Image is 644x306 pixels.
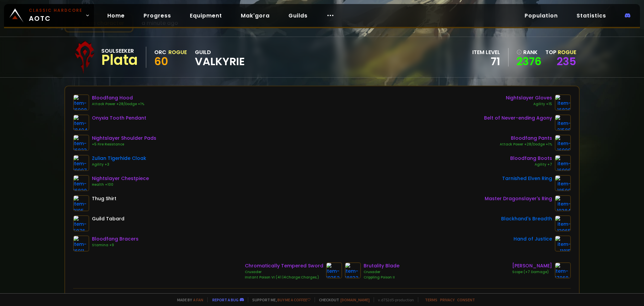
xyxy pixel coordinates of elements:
img: item-11815 [555,235,571,252]
img: item-16908 [73,94,89,111]
img: item-16906 [555,155,571,171]
div: Thug Shirt [92,195,116,202]
div: Nightslayer Gloves [506,94,552,101]
div: Instant Poison VI (41 |4Charge:Charges;) [245,275,323,280]
div: Agility +7 [510,162,552,167]
a: 235 [557,54,576,69]
a: a fan [193,297,203,302]
div: Attack Power +28/Dodge +1% [500,142,552,147]
a: Terms [425,297,437,302]
img: item-16911 [73,235,89,252]
div: Guild Tabard [92,215,124,222]
div: Onyxia Tooth Pendant [92,115,146,122]
div: Nightslayer Shoulder Pads [92,135,156,142]
div: Top [545,48,576,56]
a: Classic HardcoreAOTC [4,4,94,27]
span: AOTC [29,7,83,24]
span: Support me, [248,297,311,302]
a: Buy me a coffee [277,297,311,302]
div: Bloodfang Boots [510,155,552,162]
div: Brutality Blade [364,262,399,269]
div: 71 [472,56,500,67]
div: Hand of Justice [514,235,552,243]
div: Tarnished Elven Ring [502,175,552,182]
a: Home [102,9,130,23]
div: Rogue [168,48,187,56]
span: 60 [154,54,168,69]
img: item-2105 [73,195,89,211]
img: item-5976 [73,215,89,231]
span: Rogue [558,48,576,56]
a: 2376 [517,56,541,67]
a: Consent [457,297,475,302]
div: guild [195,48,245,67]
div: rank [517,48,541,56]
div: Bloodfang Pants [500,135,552,142]
div: Nightslayer Chestpiece [92,175,149,182]
a: Progress [138,9,176,23]
a: Mak'gora [235,9,275,23]
img: item-13965 [555,215,571,231]
div: Master Dragonslayer's Ring [485,195,552,202]
img: item-18832 [345,262,361,278]
div: Health +100 [92,182,149,187]
div: Blackhand's Breadth [501,215,552,222]
a: Report a bug [212,297,238,302]
div: Chromatically Tempered Sword [245,262,323,269]
div: +5 Fire Resistance [92,142,156,147]
img: item-19907 [73,155,89,171]
span: v. d752d5 - production [374,297,414,302]
img: item-16826 [555,94,571,111]
div: Soulseeker [101,47,138,55]
a: Equipment [184,9,227,23]
a: Privacy [440,297,454,302]
small: Classic Hardcore [29,7,83,13]
div: Crusader [245,269,323,275]
img: item-16823 [73,135,89,151]
img: item-19384 [555,195,571,211]
div: Zulian Tigerhide Cloak [92,155,146,162]
a: Population [519,9,563,23]
img: item-17069 [555,262,571,278]
span: Checkout [315,297,370,302]
div: [PERSON_NAME] [512,262,552,269]
span: Valkyrie [195,56,245,67]
div: item level [472,48,500,56]
a: Guilds [283,9,313,23]
div: Crusader [364,269,399,275]
div: Agility +3 [92,162,146,167]
a: Statistics [571,9,611,23]
div: Bloodfang Bracers [92,235,139,243]
div: Stamina +9 [92,243,139,248]
div: Orc [154,48,166,56]
img: item-16909 [555,135,571,151]
a: [DOMAIN_NAME] [340,297,370,302]
div: Crippling Poison II [364,275,399,280]
img: item-19352 [326,262,342,278]
div: Plata [101,55,138,65]
div: Belt of Never-ending Agony [484,115,552,122]
span: Made by [173,297,203,302]
img: item-21586 [555,115,571,131]
div: Bloodfang Hood [92,94,144,101]
img: item-18404 [73,115,89,131]
img: item-16820 [73,175,89,191]
img: item-18500 [555,175,571,191]
div: Agility +15 [506,101,552,107]
div: Attack Power +28/Dodge +1% [92,101,144,107]
div: Scope (+7 Damage) [512,269,552,275]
